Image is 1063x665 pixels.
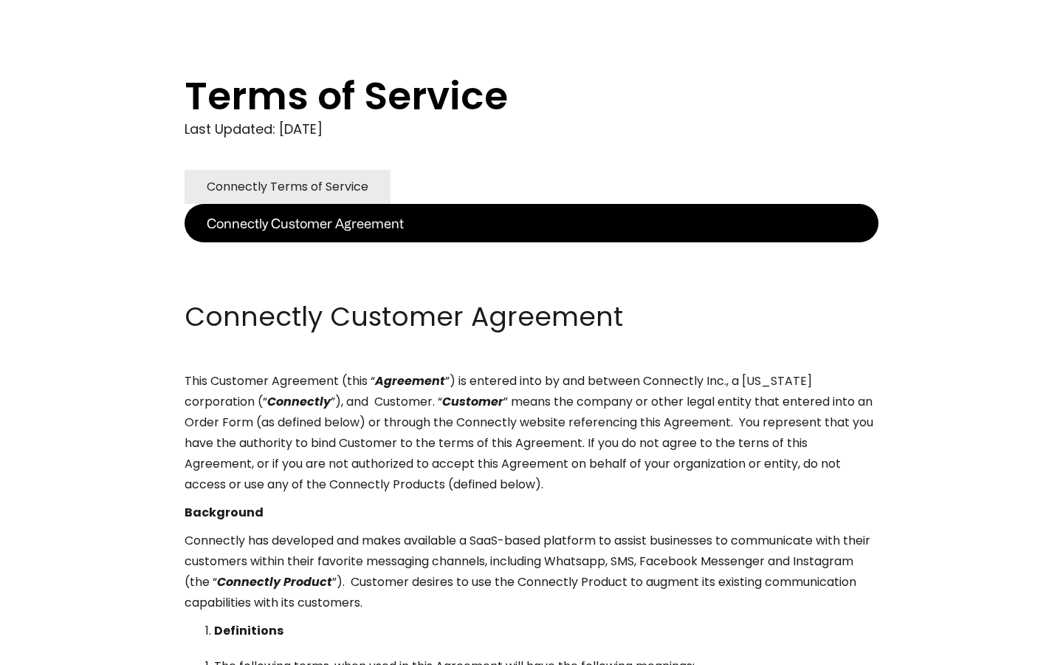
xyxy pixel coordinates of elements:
[15,638,89,660] aside: Language selected: English
[185,270,878,291] p: ‍
[30,639,89,660] ul: Language list
[217,573,332,590] em: Connectly Product
[375,372,445,389] em: Agreement
[185,74,819,118] h1: Terms of Service
[185,299,878,335] h2: Connectly Customer Agreement
[207,213,404,233] div: Connectly Customer Agreement
[185,371,878,495] p: This Customer Agreement (this “ ”) is entered into by and between Connectly Inc., a [US_STATE] co...
[185,118,878,140] div: Last Updated: [DATE]
[442,393,503,410] em: Customer
[214,622,283,639] strong: Definitions
[207,177,368,197] div: Connectly Terms of Service
[267,393,331,410] em: Connectly
[185,504,264,521] strong: Background
[185,531,878,613] p: Connectly has developed and makes available a SaaS-based platform to assist businesses to communi...
[185,242,878,263] p: ‍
